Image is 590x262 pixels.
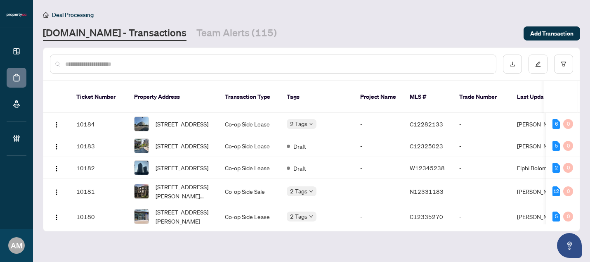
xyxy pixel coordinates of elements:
[70,81,127,113] th: Ticket Number
[510,157,572,179] td: Elphi Bolombo
[557,233,582,258] button: Open asap
[563,163,573,173] div: 0
[530,27,573,40] span: Add Transaction
[280,81,354,113] th: Tags
[524,26,580,40] button: Add Transaction
[354,81,403,113] th: Project Name
[309,214,313,219] span: down
[563,186,573,196] div: 0
[410,188,444,195] span: N12331183
[50,139,63,152] button: Logo
[552,186,560,196] div: 12
[563,141,573,151] div: 0
[309,189,313,193] span: down
[309,122,313,126] span: down
[510,81,572,113] th: Last Updated By
[218,204,280,229] td: Co-op Side Lease
[453,204,510,229] td: -
[552,212,560,222] div: 5
[453,135,510,157] td: -
[510,113,572,135] td: [PERSON_NAME]
[70,179,127,204] td: 10181
[552,119,560,129] div: 6
[50,161,63,174] button: Logo
[156,163,208,172] span: [STREET_ADDRESS]
[156,141,208,150] span: [STREET_ADDRESS]
[354,179,403,204] td: -
[510,135,572,157] td: [PERSON_NAME]
[453,81,510,113] th: Trade Number
[561,61,566,67] span: filter
[503,55,522,74] button: download
[354,135,403,157] td: -
[410,213,443,220] span: C12335270
[290,119,307,129] span: 2 Tags
[135,117,149,131] img: thumbnail-img
[70,135,127,157] td: 10183
[43,26,186,41] a: [DOMAIN_NAME] - Transactions
[53,189,60,195] img: Logo
[510,61,515,67] span: download
[453,113,510,135] td: -
[53,214,60,221] img: Logo
[135,210,149,224] img: thumbnail-img
[218,179,280,204] td: Co-op Side Sale
[410,120,443,128] span: C12282133
[53,121,60,128] img: Logo
[43,12,49,18] span: home
[135,161,149,175] img: thumbnail-img
[510,179,572,204] td: [PERSON_NAME]
[453,179,510,204] td: -
[135,139,149,153] img: thumbnail-img
[510,204,572,229] td: [PERSON_NAME]
[7,12,26,17] img: logo
[135,184,149,198] img: thumbnail-img
[354,113,403,135] td: -
[156,182,212,200] span: [STREET_ADDRESS][PERSON_NAME][PERSON_NAME]
[50,210,63,223] button: Logo
[290,186,307,196] span: 2 Tags
[354,157,403,179] td: -
[410,164,445,171] span: W12345238
[410,142,443,150] span: C12325023
[218,157,280,179] td: Co-op Side Lease
[563,212,573,222] div: 0
[552,141,560,151] div: 5
[70,204,127,229] td: 10180
[156,207,212,226] span: [STREET_ADDRESS][PERSON_NAME]
[293,142,306,151] span: Draft
[196,26,277,41] a: Team Alerts (115)
[52,11,94,19] span: Deal Processing
[354,204,403,229] td: -
[11,240,22,251] span: AM
[554,55,573,74] button: filter
[453,157,510,179] td: -
[552,163,560,173] div: 2
[50,185,63,198] button: Logo
[403,81,453,113] th: MLS #
[127,81,218,113] th: Property Address
[70,157,127,179] td: 10182
[218,135,280,157] td: Co-op Side Lease
[293,164,306,173] span: Draft
[218,113,280,135] td: Co-op Side Lease
[529,55,548,74] button: edit
[218,81,280,113] th: Transaction Type
[70,113,127,135] td: 10184
[50,117,63,131] button: Logo
[535,61,541,67] span: edit
[156,119,208,129] span: [STREET_ADDRESS]
[563,119,573,129] div: 0
[53,143,60,150] img: Logo
[290,212,307,221] span: 2 Tags
[53,165,60,172] img: Logo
